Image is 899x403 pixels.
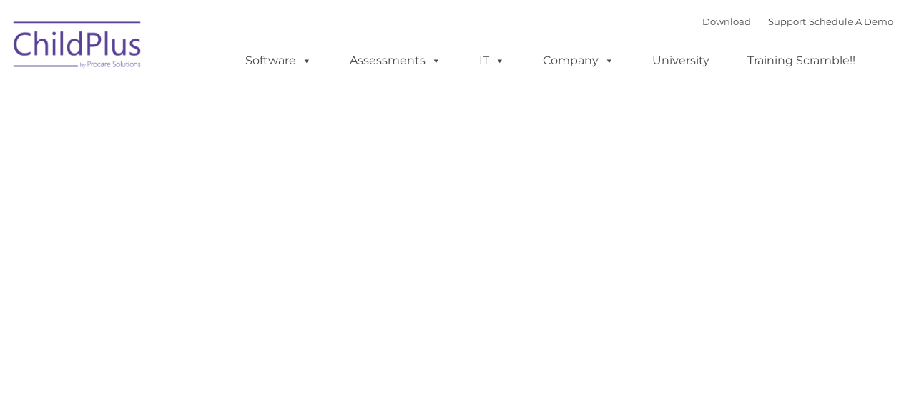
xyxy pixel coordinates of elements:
[809,16,893,27] a: Schedule A Demo
[6,11,149,83] img: ChildPlus by Procare Solutions
[335,46,456,75] a: Assessments
[768,16,806,27] a: Support
[702,16,893,27] font: |
[702,16,751,27] a: Download
[638,46,724,75] a: University
[733,46,870,75] a: Training Scramble!!
[529,46,629,75] a: Company
[465,46,519,75] a: IT
[231,46,326,75] a: Software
